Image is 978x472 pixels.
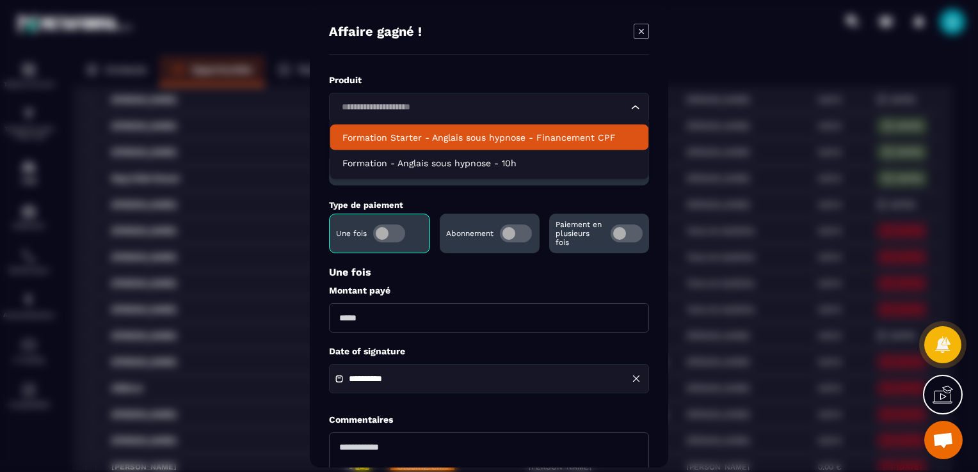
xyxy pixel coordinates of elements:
label: Date of signature [329,345,649,358]
p: Abonnement [446,229,493,238]
p: Formation - Anglais sous hypnose - 10h [342,157,636,169]
h4: Affaire gagné ! [329,24,422,42]
p: Formation Starter - Anglais sous hypnose - Financement CPF [342,131,636,144]
p: Une fois [336,229,367,238]
label: Montant payé [329,285,649,297]
p: Paiement en plusieurs fois [556,220,604,247]
p: Une fois [329,266,649,278]
a: Ouvrir le chat [924,421,963,459]
label: Commentaires [329,414,393,426]
div: Search for option [329,93,649,122]
label: Produit [329,74,649,86]
label: Type de paiement [329,200,403,210]
input: Search for option [337,100,628,114]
